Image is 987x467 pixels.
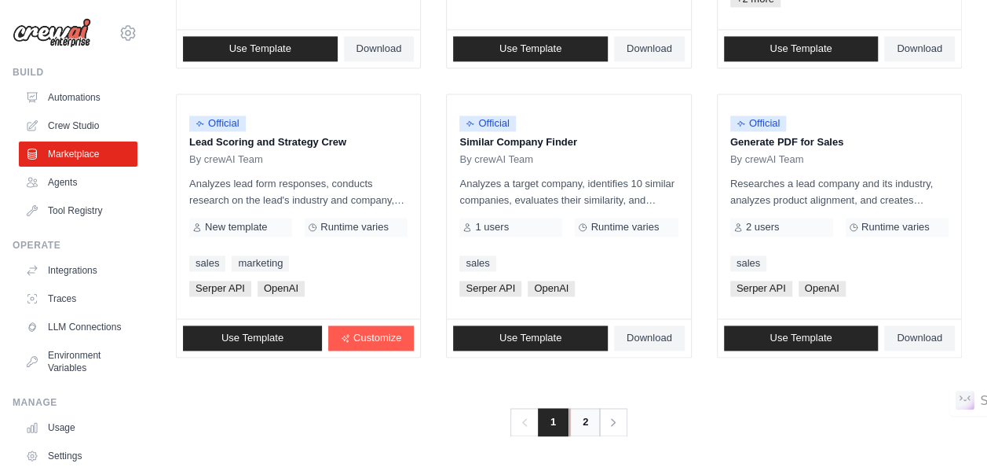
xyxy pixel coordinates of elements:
[344,36,415,61] a: Download
[459,116,516,131] span: Official
[19,258,137,283] a: Integrations
[614,36,685,61] a: Download
[799,281,846,296] span: OpenAI
[590,221,659,233] span: Runtime varies
[453,325,608,351] a: Use Template
[13,66,137,79] div: Build
[627,332,672,344] span: Download
[897,42,942,55] span: Download
[459,153,533,166] span: By crewAI Team
[189,134,408,150] p: Lead Scoring and Strategy Crew
[189,175,408,208] p: Analyzes lead form responses, conducts research on the lead's industry and company, and scores th...
[730,153,804,166] span: By crewAI Team
[19,343,137,381] a: Environment Variables
[229,42,291,55] span: Use Template
[499,42,561,55] span: Use Template
[861,221,930,233] span: Runtime varies
[19,198,137,223] a: Tool Registry
[13,18,91,48] img: Logo
[356,42,402,55] span: Download
[19,170,137,195] a: Agents
[730,116,787,131] span: Official
[459,281,521,296] span: Serper API
[528,281,575,296] span: OpenAI
[183,36,338,61] a: Use Template
[459,256,495,271] a: sales
[232,256,289,271] a: marketing
[189,281,251,296] span: Serper API
[769,332,832,344] span: Use Template
[13,396,137,409] div: Manage
[746,221,780,233] span: 2 users
[627,42,672,55] span: Download
[724,36,879,61] a: Use Template
[730,134,949,150] p: Generate PDF for Sales
[189,256,225,271] a: sales
[13,239,137,252] div: Operate
[19,286,137,311] a: Traces
[205,221,267,233] span: New template
[353,332,401,344] span: Customize
[730,175,949,208] p: Researches a lead company and its industry, analyzes product alignment, and creates content for a...
[19,113,137,138] a: Crew Studio
[258,281,305,296] span: OpenAI
[769,42,832,55] span: Use Template
[730,256,766,271] a: sales
[510,408,627,436] nav: Pagination
[897,332,942,344] span: Download
[475,221,509,233] span: 1 users
[453,36,608,61] a: Use Template
[569,408,601,436] a: 2
[459,134,678,150] p: Similar Company Finder
[189,153,263,166] span: By crewAI Team
[19,314,137,340] a: LLM Connections
[884,36,955,61] a: Download
[459,175,678,208] p: Analyzes a target company, identifies 10 similar companies, evaluates their similarity, and provi...
[730,281,792,296] span: Serper API
[19,142,137,167] a: Marketplace
[884,325,955,351] a: Download
[614,325,685,351] a: Download
[189,116,246,131] span: Official
[538,408,568,436] span: 1
[499,332,561,344] span: Use Template
[19,85,137,110] a: Automations
[320,221,389,233] span: Runtime varies
[724,325,879,351] a: Use Template
[328,325,414,351] a: Customize
[221,332,283,344] span: Use Template
[19,415,137,440] a: Usage
[183,325,322,351] a: Use Template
